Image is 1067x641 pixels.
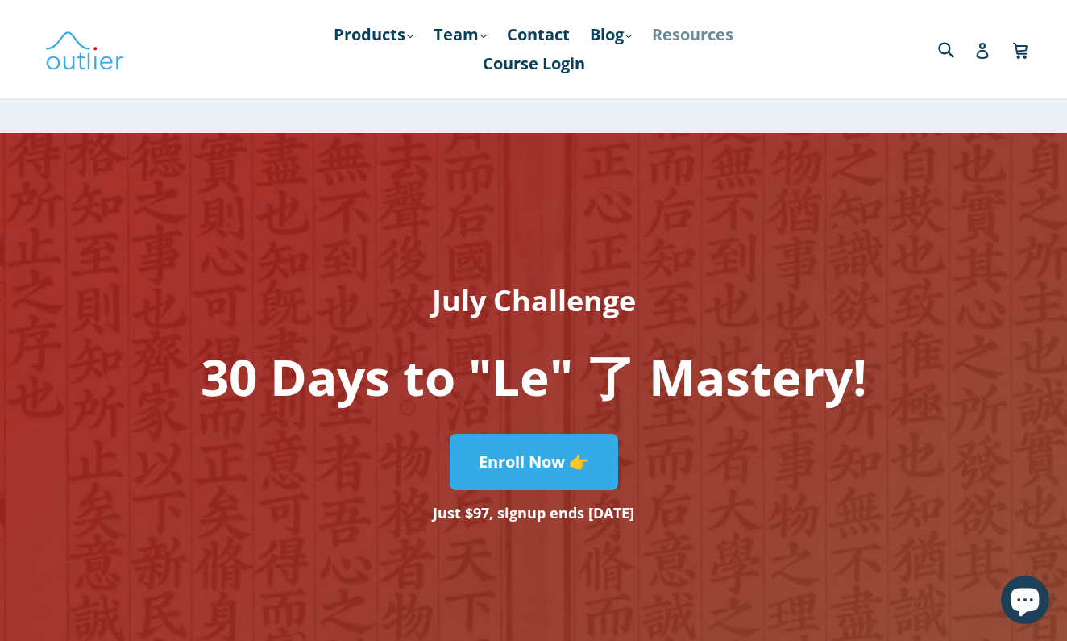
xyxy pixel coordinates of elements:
a: Course Login [475,49,593,78]
h1: 30 Days to "Le" 了 Mastery! [160,343,907,413]
a: Products [326,20,421,49]
a: Contact [499,20,578,49]
img: Outlier Linguistics [44,26,125,73]
h2: July Challenge [160,272,907,330]
a: Resources [644,20,741,49]
a: Blog [582,20,640,49]
a: Enroll Now 👉 [450,434,618,490]
input: Search [934,32,978,65]
inbox-online-store-chat: Shopify online store chat [996,576,1054,628]
a: Team [426,20,495,49]
h3: Just $97, signup ends [DATE] [160,498,907,527]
